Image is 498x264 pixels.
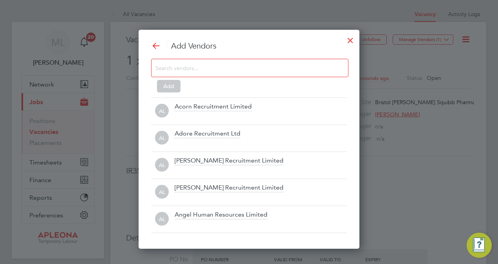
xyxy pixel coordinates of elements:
[155,158,169,172] span: AL
[155,63,332,73] input: Search vendors...
[151,41,347,51] h3: Add Vendors
[155,104,169,118] span: AL
[155,212,169,226] span: AL
[175,103,252,111] div: Acorn Recruitment Limited
[175,130,240,138] div: Adore Recruitment Ltd
[155,185,169,199] span: AL
[467,233,492,258] button: Engage Resource Center
[155,131,169,145] span: AL
[175,211,267,219] div: Angel Human Resources Limited
[157,80,180,92] button: Add
[175,157,283,165] div: [PERSON_NAME] Recruitment Limited
[175,184,283,192] div: [PERSON_NAME] Recruitment Limited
